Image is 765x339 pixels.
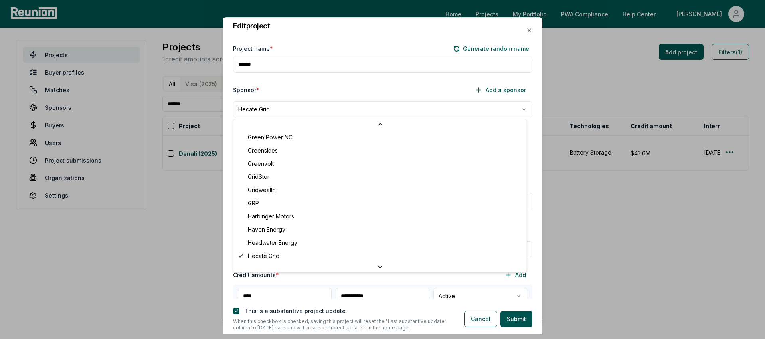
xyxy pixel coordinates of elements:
[248,225,285,234] span: Haven Energy
[248,146,278,155] span: Greenskies
[248,199,259,207] span: GRP
[248,186,276,194] span: Gridwealth
[248,159,274,168] span: Greenvolt
[248,252,279,260] span: Hecate Grid
[248,133,293,141] span: Green Power NC
[248,172,269,181] span: GridStor
[248,238,297,247] span: Headwater Energy
[248,212,294,220] span: Harbinger Motors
